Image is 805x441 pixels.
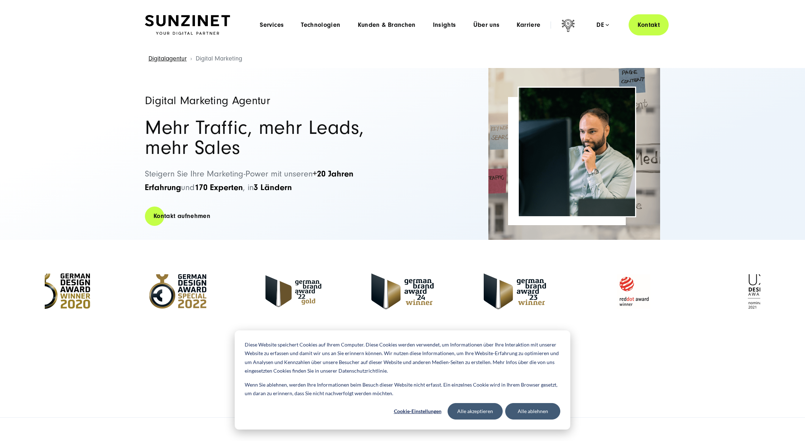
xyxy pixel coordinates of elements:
[140,270,215,313] img: German Design Award Speacial - Full Service Digitalagentur SUNZINET
[519,88,635,216] img: Full-Service Digitalagentur SUNZINET - Digital Marketing
[433,21,456,29] a: Insights
[265,275,321,307] img: German Brand Award 2022 Gold Winner - Full Service Digitalagentur SUNZINET
[358,21,416,29] a: Kunden & Branchen
[196,55,242,62] span: Digital Marketing
[195,183,243,192] strong: 170 Experten
[148,55,187,62] a: Digitalagentur
[721,270,796,313] img: UX Design Award 2021 Nomination - Full Service Digitalagentur SUNZINET
[371,273,434,309] img: German-Brand-Award - Full Service digital agentur SUNZINET
[488,68,660,240] img: Full-Service Digitalagentur SUNZINET - Digital Marketing_2
[629,14,669,35] a: Kontakt
[235,330,570,430] div: Cookie banner
[390,403,445,420] button: Cookie-Einstellungen
[505,403,560,420] button: Alle ablehnen
[145,206,219,226] a: Kontakt aufnehmen
[145,95,395,106] h1: Digital Marketing Agentur
[254,183,292,192] strong: 3 Ländern
[30,273,90,309] img: German Design Award Winner 2020 - Full Service Digitalagentur SUNZINET
[145,15,230,35] img: SUNZINET Full Service Digital Agentur
[260,21,284,29] a: Services
[596,21,609,29] div: de
[484,273,546,309] img: German Brand Award 2023 Winner - Full Service digital agentur SUNZINET
[145,169,353,192] strong: +20 Jahren Erfahrung
[145,169,353,192] span: Steigern Sie Ihre Marketing-Power mit unseren und , in
[145,118,395,158] h2: Mehr Traffic, mehr Leads, mehr Sales
[245,340,560,375] p: Diese Website speichert Cookies auf Ihrem Computer. Diese Cookies werden verwendet, um Informatio...
[473,21,500,29] a: Über uns
[596,270,671,313] img: Reddot Award Winner - Full Service Digitalagentur SUNZINET
[245,381,560,398] p: Wenn Sie ablehnen, werden Ihre Informationen beim Besuch dieser Website nicht erfasst. Ein einzel...
[448,403,503,420] button: Alle akzeptieren
[301,21,340,29] a: Technologien
[517,21,540,29] a: Karriere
